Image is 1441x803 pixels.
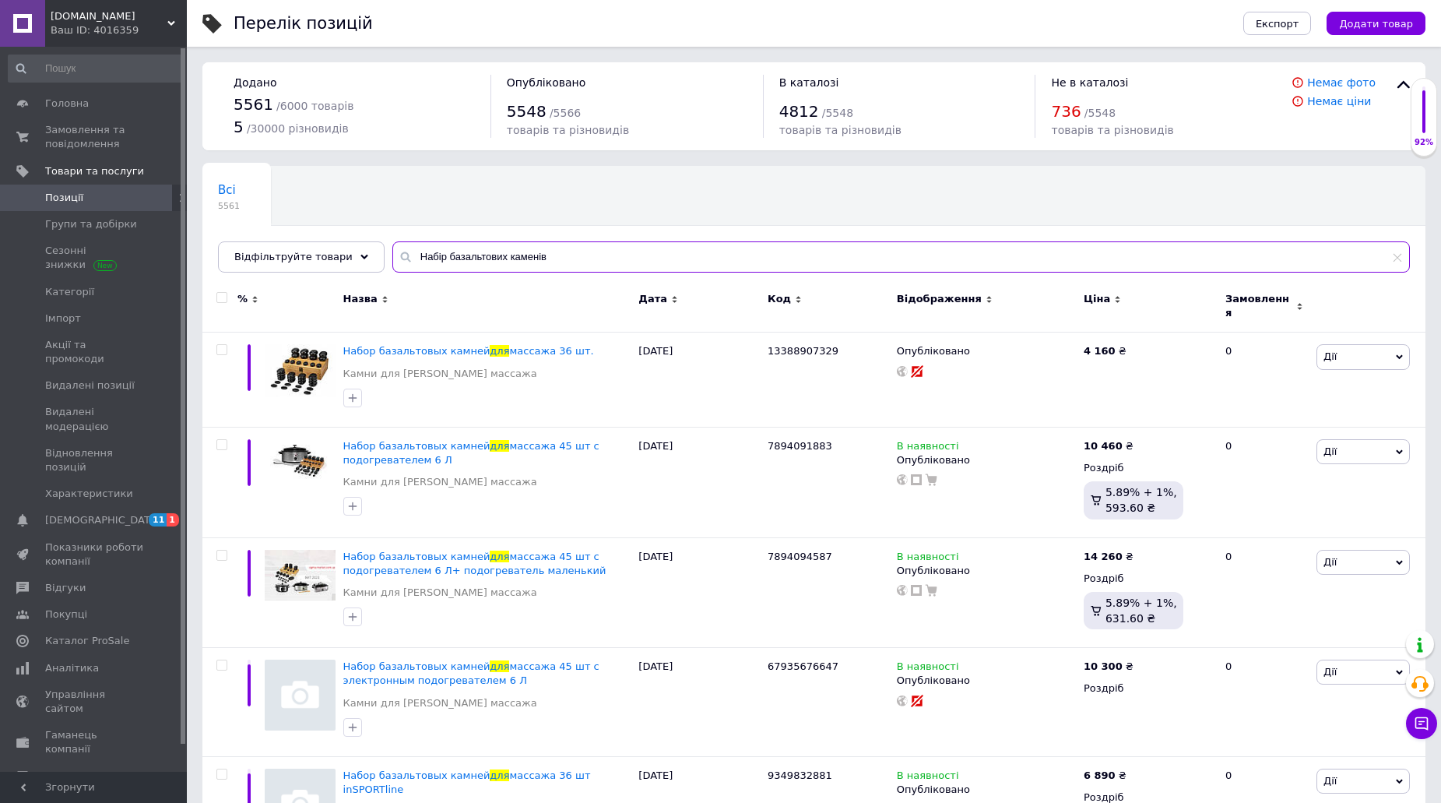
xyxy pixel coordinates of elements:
span: Акції та промокоди [45,338,144,366]
img: Набор базальтовых камней для массажа 45 шт с подогревателем 6 Л [265,439,336,483]
span: 7894094587 [768,551,832,562]
a: Набор базальтовых камнейдлямассажа 45 шт с подогревателем 6 Л+ подогреватель маленький [343,551,606,576]
span: Набор базальтовых камней [343,660,490,672]
div: 0 [1216,333,1313,427]
span: / 5548 [822,107,853,119]
span: Дії [1323,666,1337,678]
span: 4812 [779,102,819,121]
b: 10 300 [1084,660,1123,672]
span: / 30000 різновидів [247,122,349,135]
div: ₴ [1084,439,1133,453]
span: Дії [1323,556,1337,568]
input: Пошук по назві позиції, артикулу і пошуковим запитам [392,241,1410,273]
span: 736 [1051,102,1081,121]
a: Немає ціни [1307,95,1371,107]
div: Опубліковано [897,453,1076,467]
span: Додати товар [1339,18,1413,30]
span: / 5566 [550,107,581,119]
span: товарів та різновидів [1051,124,1173,136]
span: premium365.prom.ua [51,9,167,23]
img: Набор базальтовых камней для массажа 45 шт с электронным подогревателем 6 Л [265,660,336,731]
span: 631.60 ₴ [1105,612,1155,625]
a: Камни для [PERSON_NAME] массажа [343,367,537,381]
a: Набор базальтовых камнейдлямассажа 36 шт inSPORTline [343,770,591,795]
span: Категорії [45,285,94,299]
span: массажа 45 шт с подогревателем 6 Л [343,440,599,466]
span: Дії [1323,350,1337,362]
span: Відновлення позицій [45,446,144,474]
span: % [237,292,248,306]
span: 5.89% + 1%, [1105,597,1177,609]
span: [DEMOGRAPHIC_DATA] [45,513,160,527]
div: 0 [1216,648,1313,757]
span: В наявності [897,770,959,786]
div: Опубліковано [897,783,1076,797]
div: ₴ [1084,550,1133,564]
span: Групи та добірки [45,217,137,231]
a: Камни для [PERSON_NAME] массажа [343,696,537,710]
a: Камни для [PERSON_NAME] массажа [343,475,537,489]
a: Набор базальтовых камнейдлямассажа 36 шт. [343,345,594,357]
span: / 6000 товарів [276,100,353,112]
span: для [490,770,509,781]
span: Показники роботи компанії [45,541,144,569]
span: для [490,551,509,562]
a: Камни для [PERSON_NAME] массажа [343,586,537,600]
span: товарів та різновидів [779,124,902,136]
span: Ціна [1084,292,1110,306]
div: [DATE] [634,537,764,648]
span: для [490,660,509,672]
span: Набор базальтовых камней [343,770,490,781]
span: массажа 36 шт. [509,345,593,357]
span: В наявності [897,551,959,567]
span: Відображення [897,292,982,306]
span: В каталозі [779,76,839,89]
div: ₴ [1084,769,1126,783]
span: Характеристики [45,487,133,501]
div: Перелік позицій [234,16,373,32]
span: для [490,345,509,357]
span: 5548 [507,102,547,121]
span: Відгуки [45,581,86,595]
span: Дії [1323,775,1337,787]
b: 6 890 [1084,770,1116,781]
span: Сезонні знижки [45,244,144,272]
span: В наявності [897,660,959,677]
span: Аналітика [45,661,99,675]
span: 5561 [234,95,273,114]
div: 0 [1216,427,1313,537]
span: Гаманець компанії [45,728,144,756]
b: 14 260 [1084,551,1123,562]
span: товарів та різновидів [507,124,629,136]
span: 11 [149,513,167,527]
b: 4 160 [1084,345,1116,357]
div: [DATE] [634,648,764,757]
span: Видалені позиції [45,379,135,393]
div: Опубліковано [897,344,1076,358]
span: 9349832881 [768,770,832,781]
div: Опубліковано [897,564,1076,578]
span: Позиції [45,191,83,205]
span: 13388907329 [768,345,838,357]
span: Головна [45,97,89,111]
span: Експорт [1256,18,1299,30]
span: для [490,440,509,452]
span: Дії [1323,446,1337,457]
span: Видалені модерацією [45,405,144,433]
span: / 5548 [1084,107,1116,119]
span: Набор базальтовых камней [343,551,490,562]
div: ₴ [1084,344,1126,358]
button: Додати товар [1327,12,1425,35]
a: Набор базальтовых камнейдлямассажа 45 шт с подогревателем 6 Л [343,440,599,466]
div: 92% [1411,137,1436,148]
span: 5561 [218,200,240,212]
span: 5 [234,118,244,136]
span: массажа 45 шт с подогревателем 6 Л+ подогреватель маленький [343,551,606,576]
div: Роздріб [1084,572,1212,586]
span: Маркет [45,769,85,783]
input: Пошук [8,55,184,83]
span: Управління сайтом [45,688,144,716]
span: В наявності [897,440,959,456]
span: Замовлення та повідомлення [45,123,144,151]
span: Всі [218,183,236,197]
